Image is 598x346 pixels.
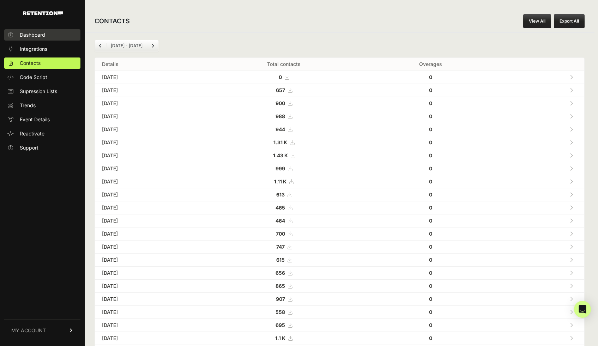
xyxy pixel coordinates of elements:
[95,97,201,110] td: [DATE]
[95,241,201,254] td: [DATE]
[95,293,201,306] td: [DATE]
[429,257,432,263] strong: 0
[429,283,432,289] strong: 0
[276,244,285,250] strong: 747
[276,296,285,302] strong: 907
[276,257,292,263] a: 615
[4,57,80,69] a: Contacts
[95,214,201,227] td: [DATE]
[273,152,295,158] a: 1.43 K
[95,149,201,162] td: [DATE]
[20,60,41,67] span: Contacts
[276,126,292,132] a: 944
[274,178,286,184] strong: 1.11 K
[429,322,432,328] strong: 0
[276,257,285,263] strong: 615
[4,114,80,125] a: Event Details
[95,306,201,319] td: [DATE]
[4,86,80,97] a: Supression Lists
[276,205,292,211] a: 465
[276,218,285,224] strong: 464
[95,162,201,175] td: [DATE]
[95,175,201,188] td: [DATE]
[276,100,285,106] strong: 900
[95,84,201,97] td: [DATE]
[276,270,285,276] strong: 656
[276,100,292,106] a: 900
[429,113,432,119] strong: 0
[276,205,285,211] strong: 465
[4,142,80,153] a: Support
[429,126,432,132] strong: 0
[429,165,432,171] strong: 0
[95,332,201,345] td: [DATE]
[4,100,80,111] a: Trends
[20,88,57,95] span: Supression Lists
[20,45,47,53] span: Integrations
[429,74,432,80] strong: 0
[4,43,80,55] a: Integrations
[554,14,585,28] button: Export All
[429,244,432,250] strong: 0
[95,71,201,84] td: [DATE]
[276,87,292,93] a: 657
[95,188,201,201] td: [DATE]
[95,267,201,280] td: [DATE]
[276,309,292,315] a: 558
[95,227,201,241] td: [DATE]
[276,283,285,289] strong: 865
[574,301,591,318] div: Open Intercom Messenger
[276,296,292,302] a: 907
[429,309,432,315] strong: 0
[276,309,285,315] strong: 558
[95,123,201,136] td: [DATE]
[273,139,294,145] a: 1.31 K
[276,113,292,119] a: 988
[429,335,432,341] strong: 0
[429,178,432,184] strong: 0
[20,130,44,137] span: Reactivate
[429,87,432,93] strong: 0
[95,16,130,26] h2: CONTACTS
[276,165,285,171] strong: 999
[23,11,63,15] img: Retention.com
[276,192,285,198] strong: 613
[276,283,292,289] a: 865
[147,40,158,51] a: Next
[4,128,80,139] a: Reactivate
[95,136,201,149] td: [DATE]
[279,74,282,80] strong: 0
[276,231,292,237] a: 700
[429,152,432,158] strong: 0
[95,201,201,214] td: [DATE]
[274,178,294,184] a: 1.11 K
[367,58,495,71] th: Overages
[20,74,47,81] span: Code Script
[276,322,285,328] strong: 695
[95,280,201,293] td: [DATE]
[276,126,285,132] strong: 944
[201,58,367,71] th: Total contacts
[20,102,36,109] span: Trends
[106,43,147,49] li: [DATE] - [DATE]
[429,296,432,302] strong: 0
[273,139,287,145] strong: 1.31 K
[20,31,45,38] span: Dashboard
[4,29,80,41] a: Dashboard
[20,144,38,151] span: Support
[276,270,292,276] a: 656
[429,231,432,237] strong: 0
[95,58,201,71] th: Details
[429,218,432,224] strong: 0
[276,192,292,198] a: 613
[95,110,201,123] td: [DATE]
[275,335,292,341] a: 1.1 K
[95,319,201,332] td: [DATE]
[4,72,80,83] a: Code Script
[276,322,292,328] a: 695
[276,244,292,250] a: 747
[276,165,292,171] a: 999
[276,87,285,93] strong: 657
[95,40,106,51] a: Previous
[429,270,432,276] strong: 0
